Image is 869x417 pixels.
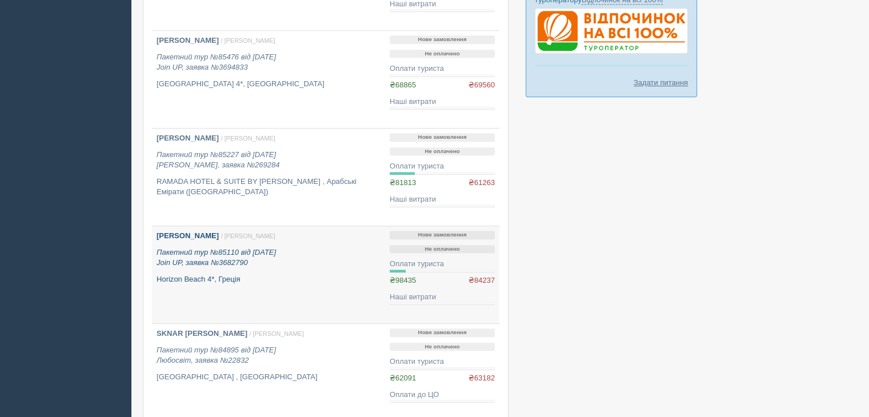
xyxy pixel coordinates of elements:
div: Оплати туриста [390,63,495,74]
p: Нове замовлення [390,133,495,142]
a: [PERSON_NAME] / [PERSON_NAME] Пакетний тур №85227 від [DATE][PERSON_NAME], заявка №269284 RAMADA ... [152,129,385,226]
img: %D0%B4%D0%BE%D0%B3%D0%BE%D0%B2%D1%96%D1%80-%D0%B2%D1%96%D0%B4%D0%BF%D0%BE%D1%87%D0%B8%D0%BD%D0%BE... [535,8,688,54]
p: [GEOGRAPHIC_DATA] 4*, [GEOGRAPHIC_DATA] [157,79,381,90]
p: RAMADA HOTEL & SUITE BY [PERSON_NAME] , Арабські Емірати ([GEOGRAPHIC_DATA]) [157,177,381,198]
span: ₴81813 [390,178,416,187]
b: [PERSON_NAME] [157,36,219,45]
b: [PERSON_NAME] [157,231,219,240]
i: Пакетний тур №84895 від [DATE] Любосвіт, заявка №22832 [157,346,276,365]
span: ₴61263 [468,178,495,189]
div: Оплати туриста [390,356,495,367]
div: Оплати до ЦО [390,390,495,400]
p: Не оплачено [390,50,495,58]
b: [PERSON_NAME] [157,134,219,142]
div: Оплати туриста [390,259,495,270]
span: ₴68865 [390,81,416,89]
i: Пакетний тур №85227 від [DATE] [PERSON_NAME], заявка №269284 [157,150,279,170]
span: ₴69560 [468,80,495,91]
span: ₴63182 [468,373,495,384]
div: Оплати туриста [390,161,495,172]
span: / [PERSON_NAME] [221,232,275,239]
span: / [PERSON_NAME] [221,37,275,44]
b: SKNAR [PERSON_NAME] [157,329,247,338]
span: / [PERSON_NAME] [250,330,304,337]
p: Horizon Beach 4*, Греція [157,274,381,285]
i: Пакетний тур №85110 від [DATE] Join UP, заявка №3682790 [157,248,276,267]
p: Нове замовлення [390,231,495,239]
p: Не оплачено [390,343,495,351]
div: Наші витрати [390,97,495,107]
a: [PERSON_NAME] / [PERSON_NAME] Пакетний тур №85476 від [DATE]Join UP, заявка №3694833 [GEOGRAPHIC_... [152,31,385,128]
p: Не оплачено [390,147,495,156]
span: ₴84237 [468,275,495,286]
span: / [PERSON_NAME] [221,135,275,142]
a: [PERSON_NAME] / [PERSON_NAME] Пакетний тур №85110 від [DATE]Join UP, заявка №3682790 Horizon Beac... [152,226,385,323]
p: Нове замовлення [390,35,495,44]
span: ₴98435 [390,276,416,284]
p: Не оплачено [390,245,495,254]
div: Наші витрати [390,292,495,303]
a: Задати питання [634,77,688,88]
p: [GEOGRAPHIC_DATA] , [GEOGRAPHIC_DATA] [157,372,381,383]
p: Нове замовлення [390,328,495,337]
div: Наші витрати [390,194,495,205]
i: Пакетний тур №85476 від [DATE] Join UP, заявка №3694833 [157,53,276,72]
span: ₴62091 [390,374,416,382]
